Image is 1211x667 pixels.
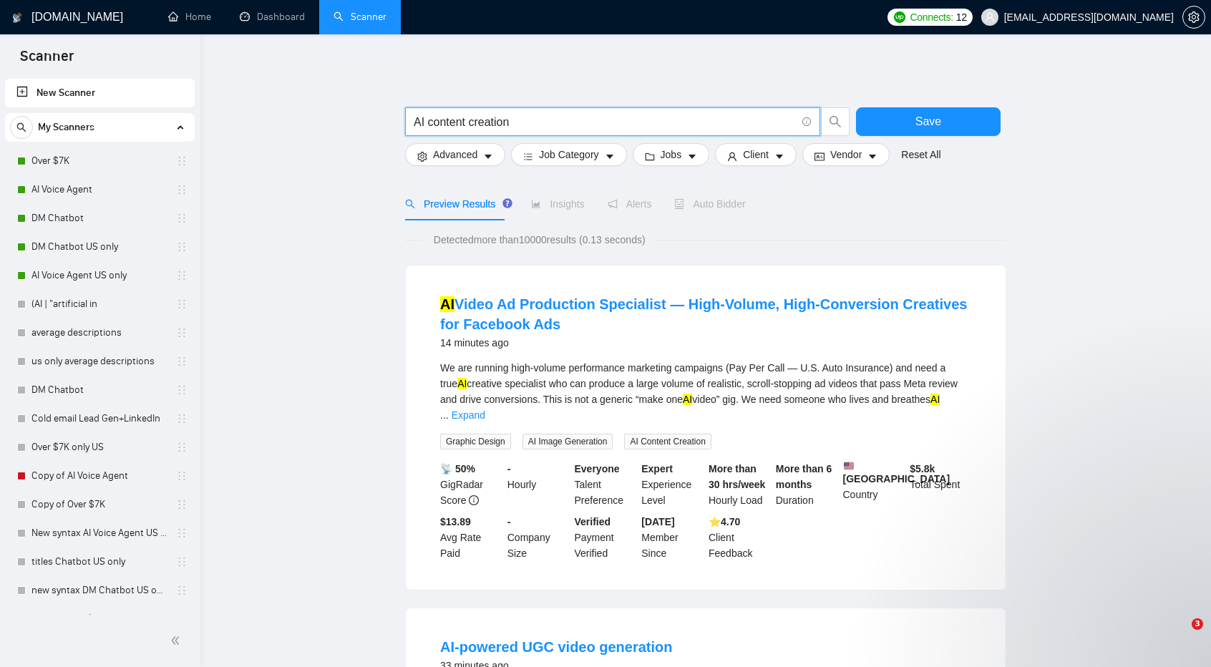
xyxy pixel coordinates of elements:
span: holder [176,556,188,568]
a: setting [1182,11,1205,23]
span: user [727,151,737,162]
span: 12 [956,9,967,25]
a: DM Chatbot [31,376,167,404]
span: search [11,122,32,132]
span: Auto Bidder [674,198,745,210]
span: user [985,12,995,22]
a: average descriptions [31,318,167,347]
span: Preview Results [405,198,508,210]
div: Duration [773,461,840,508]
span: Scanner [9,46,85,76]
span: caret-down [605,151,615,162]
span: holder [176,184,188,195]
b: 📡 50% [440,463,475,474]
button: Save [856,107,1001,136]
span: Save [915,112,941,130]
a: New Scanner [16,79,183,107]
div: Country [840,461,908,508]
b: - [507,463,511,474]
div: Hourly [505,461,572,508]
span: ... [440,409,449,421]
button: idcardVendorcaret-down [802,143,890,166]
a: Over $7K [31,147,167,175]
span: idcard [814,151,825,162]
div: Avg Rate Paid [437,514,505,561]
button: barsJob Categorycaret-down [511,143,626,166]
mark: AI [457,378,467,389]
span: Detected more than 10000 results (0.13 seconds) [424,232,656,248]
span: 3 [1192,618,1203,630]
li: New Scanner [5,79,195,107]
span: Connects: [910,9,953,25]
span: holder [176,585,188,596]
b: Expert [641,463,673,474]
span: Graphic Design [440,434,511,449]
b: More than 6 months [776,463,832,490]
span: setting [417,151,427,162]
div: Member Since [638,514,706,561]
a: Expand [452,409,485,421]
div: GigRadar Score [437,461,505,508]
a: Reset All [901,147,940,162]
b: ⭐️ 4.70 [709,516,740,527]
div: Hourly Load [706,461,773,508]
b: Everyone [575,463,620,474]
div: 14 minutes ago [440,334,971,351]
a: AI-powered UGC video generation [440,639,672,655]
span: caret-down [687,151,697,162]
span: search [405,199,415,209]
span: holder [176,442,188,453]
span: holder [176,270,188,281]
a: New CL Over $7K [31,605,167,633]
div: We are running high-volume performance marketing campaigns (Pay Per Call — U.S. Auto Insurance) a... [440,360,971,423]
b: $13.89 [440,516,471,527]
button: settingAdvancedcaret-down [405,143,505,166]
a: us only average descriptions [31,347,167,376]
div: Company Size [505,514,572,561]
div: Tooltip anchor [501,197,514,210]
img: upwork-logo.png [894,11,905,23]
div: Experience Level [638,461,706,508]
span: Job Category [539,147,598,162]
span: caret-down [483,151,493,162]
a: New syntax AI Voice Agent US only [31,519,167,547]
span: holder [176,527,188,539]
span: holder [176,613,188,625]
span: double-left [170,633,185,648]
span: area-chart [531,199,541,209]
span: Client [743,147,769,162]
span: caret-down [867,151,877,162]
button: setting [1182,6,1205,29]
button: folderJobscaret-down [633,143,710,166]
iframe: Intercom live chat [1162,618,1197,653]
span: holder [176,213,188,224]
span: Insights [531,198,584,210]
mark: AI [930,394,940,405]
button: search [10,116,33,139]
span: notification [608,199,618,209]
img: 🇺🇸 [844,461,854,471]
img: logo [12,6,22,29]
a: new syntax DM Chatbot US only [31,576,167,605]
span: Vendor [830,147,862,162]
span: info-circle [802,117,812,127]
span: holder [176,327,188,339]
div: Payment Verified [572,514,639,561]
a: Over $7K only US [31,433,167,462]
span: Alerts [608,198,652,210]
a: Copy of Over $7K [31,490,167,519]
b: [DATE] [641,516,674,527]
span: holder [176,499,188,510]
a: DM Chatbot [31,204,167,233]
span: info-circle [469,495,479,505]
span: holder [176,155,188,167]
a: searchScanner [334,11,386,23]
a: AIVideo Ad Production Specialist — High-Volume, High-Conversion Creatives for Facebook Ads [440,296,967,332]
span: setting [1183,11,1205,23]
a: (AI | "artificial in [31,290,167,318]
div: Client Feedback [706,514,773,561]
button: search [821,107,850,136]
a: titles Chatbot US only [31,547,167,576]
span: folder [645,151,655,162]
a: AI Voice Agent US only [31,261,167,290]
